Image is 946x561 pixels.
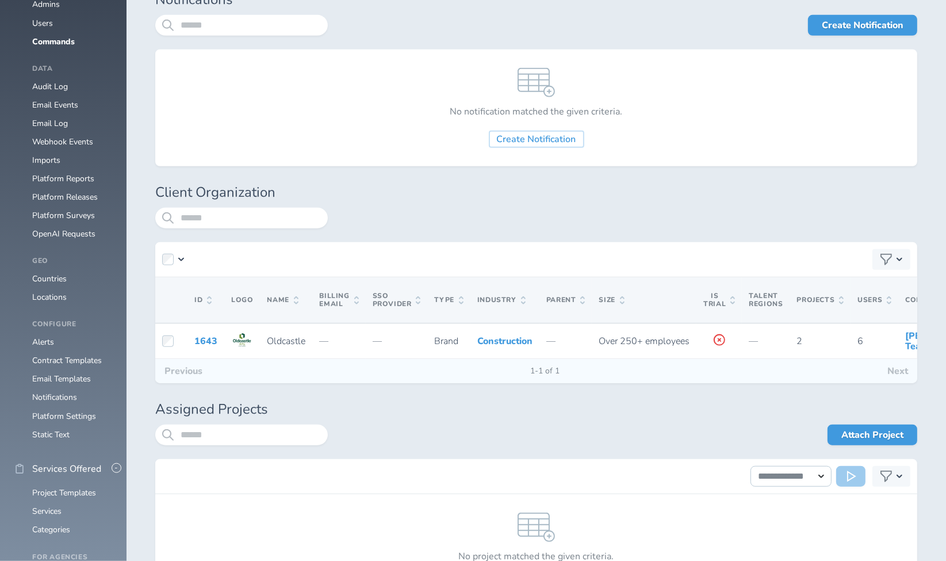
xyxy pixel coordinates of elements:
span: Parent [546,296,585,304]
a: Alerts [32,337,54,348]
a: Platform Surveys [32,210,95,221]
a: Notifications [32,392,77,403]
p: — [319,336,358,346]
h4: Configure [32,320,113,329]
img: Logo [233,331,251,349]
span: ID [194,296,212,304]
span: Name [267,296,298,304]
span: — [546,335,556,348]
a: Attach Project [828,425,917,445]
a: Users [32,18,53,29]
button: - [112,463,121,473]
a: Categories [32,524,70,535]
a: Services [32,506,62,517]
span: Brand [434,335,458,348]
span: Is Trial [703,292,735,308]
span: Type [434,296,463,304]
a: Platform Releases [32,192,98,203]
span: Talent Regions [749,291,783,308]
a: Platform Reports [32,173,94,184]
button: Run Action [836,466,865,487]
a: Project Templates [32,487,96,498]
a: OpenAI Requests [32,228,95,239]
a: Commands [32,36,75,47]
button: Next [878,359,917,383]
h4: Data [32,65,113,73]
span: Logo [231,295,253,304]
span: SSO Provider [373,292,421,308]
a: Create Notification [489,131,584,148]
a: Imports [32,155,60,166]
span: — [749,335,758,348]
span: Projects [797,296,844,304]
a: Webhook Events [32,136,93,147]
button: Previous [155,359,212,383]
a: Email Events [32,100,78,110]
a: Platform Settings [32,411,96,422]
span: Billing Email [319,292,358,308]
span: Over 250+ employees [599,335,690,348]
a: Countries [32,273,67,284]
a: Locations [32,292,67,303]
p: — [373,336,421,346]
a: Email Templates [32,373,91,384]
a: Static Text [32,429,70,440]
span: Size [599,296,624,304]
span: Users [857,296,891,304]
a: Audit Log [32,81,68,92]
h1: Client Organization [155,185,917,201]
span: Industry [477,296,526,304]
a: Construction [477,335,533,348]
h3: No notification matched the given criteria. [450,106,623,117]
a: 1643 [194,335,217,348]
span: 1-1 of 1 [521,367,569,376]
h4: Geo [32,257,113,265]
h1: Assigned Projects [155,402,917,418]
span: Services Offered [32,464,101,474]
a: Email Log [32,118,68,129]
span: Oldcastle [267,335,305,348]
span: 6 [857,335,863,348]
span: 2 [797,335,803,348]
a: Create Notification [808,15,917,36]
a: Contract Templates [32,355,102,366]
